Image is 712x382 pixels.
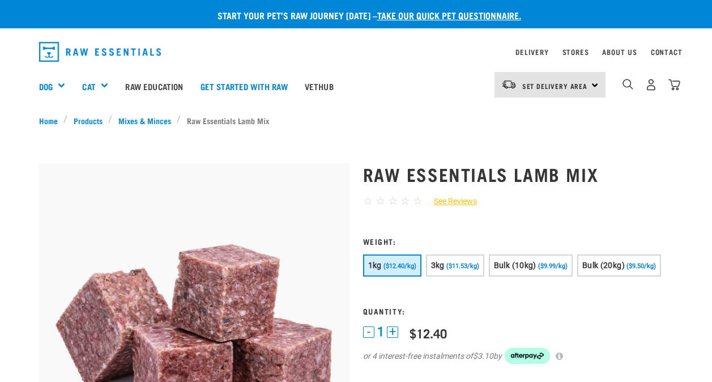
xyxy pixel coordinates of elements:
span: 3kg [431,261,445,270]
div: $12.40 [410,326,447,340]
span: 1 [377,326,384,338]
span: ☆ [400,194,410,207]
a: take our quick pet questionnaire. [377,12,521,18]
a: Mixes & Minces [112,114,177,126]
a: Products [67,114,108,126]
a: Cat [82,80,95,93]
img: home-icon-1@2x.png [623,79,633,90]
div: or 4 interest-free instalments of by [363,348,673,364]
span: Bulk (10kg) [494,261,536,270]
a: Get started with Raw [192,63,296,109]
button: Bulk (20kg) ($9.50/kg) [577,254,661,277]
nav: dropdown navigation [30,37,683,66]
a: Home [39,114,64,126]
button: + [387,326,398,338]
img: van-moving.png [501,79,517,90]
span: ☆ [413,194,423,207]
span: Bulk (20kg) [582,261,625,270]
span: ☆ [388,194,398,207]
a: Dog [39,80,53,93]
a: Delivery [515,50,548,54]
a: Contact [651,50,683,54]
span: $3.10 [473,350,493,362]
button: 1kg ($12.40/kg) [363,254,421,277]
span: Set Delivery Area [522,84,588,88]
span: ($12.40/kg) [383,262,416,270]
span: ☆ [363,194,373,207]
img: Afterpay [505,348,550,364]
img: user.png [645,79,657,91]
a: About Us [602,50,637,54]
span: ($9.99/kg) [538,262,568,270]
h3: Quantity: [363,307,673,315]
img: home-icon@2x.png [668,79,680,91]
span: 1kg [368,261,382,270]
a: Stores [562,50,589,54]
button: 3kg ($11.53/kg) [426,254,484,277]
button: Bulk (10kg) ($9.99/kg) [489,254,573,277]
nav: breadcrumbs [39,114,673,126]
h1: Raw Essentials Lamb Mix [363,164,673,184]
a: Raw Education [117,63,191,109]
span: ($11.53/kg) [446,262,479,270]
button: - [363,326,374,338]
h3: Weight: [363,237,673,245]
span: ($9.50/kg) [626,262,656,270]
img: Raw Essentials Logo [39,42,161,62]
span: ☆ [376,194,385,207]
a: See Reviews [423,196,477,207]
a: Vethub [296,63,342,109]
